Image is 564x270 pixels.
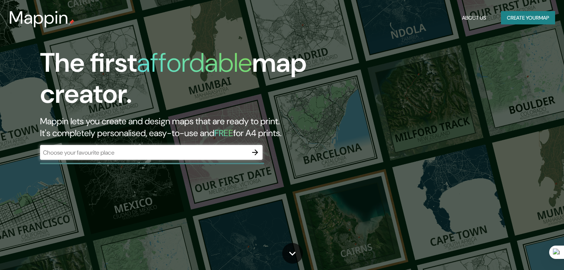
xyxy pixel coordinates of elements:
[214,127,233,139] h5: FREE
[9,7,69,28] h3: Mappin
[40,148,248,157] input: Choose your favourite place
[69,19,75,25] img: mappin-pin
[40,115,322,139] h2: Mappin lets you create and design maps that are ready to print. It's completely personalised, eas...
[137,45,252,80] h1: affordable
[40,47,322,115] h1: The first map creator.
[459,11,489,25] button: About Us
[498,241,556,262] iframe: Help widget launcher
[501,11,555,25] button: Create yourmap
